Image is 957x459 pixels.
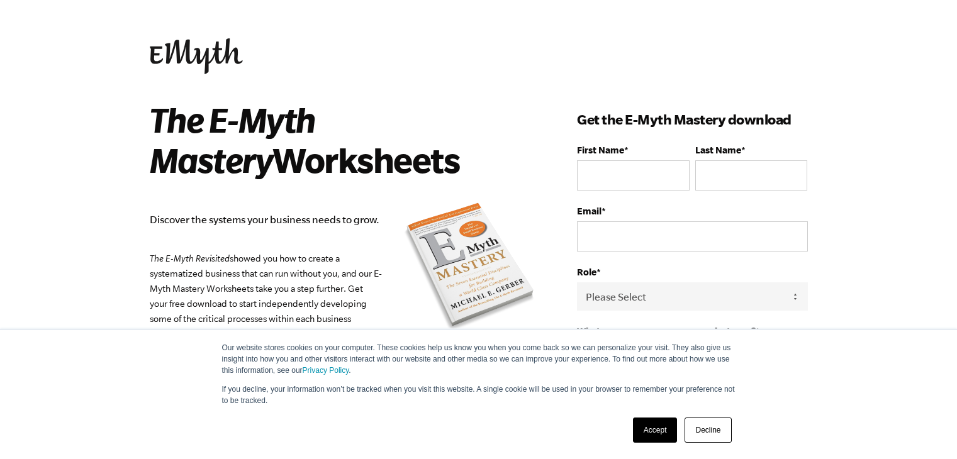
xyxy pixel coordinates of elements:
span: Last Name [695,145,741,155]
em: The E-Myth Revisited [150,253,230,263]
p: showed you how to create a systematized business that can run without you, and our E-Myth Mastery... [150,251,540,341]
p: If you decline, your information won’t be tracked when you visit this website. A single cookie wi... [222,384,736,406]
span: Email [577,206,602,216]
p: Discover the systems your business needs to grow. [150,211,540,228]
span: Role [577,267,596,277]
img: emyth mastery book summary [401,200,539,336]
a: Privacy Policy [303,366,349,375]
img: EMyth [150,38,243,74]
p: Our website stores cookies on your computer. These cookies help us know you when you come back so... [222,342,736,376]
span: First Name [577,145,624,155]
a: Accept [633,418,678,443]
a: Decline [685,418,731,443]
h2: Worksheets [150,99,522,180]
i: The E-Myth Mastery [150,100,315,179]
h3: Get the E-Myth Mastery download [577,109,807,130]
span: What were your gross revenues last year? [577,326,756,336]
